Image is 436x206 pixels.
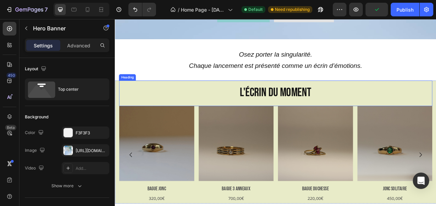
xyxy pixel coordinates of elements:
iframe: Design area [115,19,436,206]
button: Show more [25,180,109,192]
span: / [178,6,180,13]
div: Beta [5,125,16,130]
span: Home Page - [DATE] 14:38:10 [181,6,225,13]
button: Carousel Back Arrow [11,163,30,182]
div: Color [25,128,45,137]
button: 7 [3,3,51,16]
span: Default [248,6,263,13]
p: Advanced [67,42,90,49]
div: Publish [396,6,414,13]
div: Video [25,164,45,173]
div: [URL][DOMAIN_NAME] [76,148,108,154]
div: Show more [51,182,83,189]
button: Carousel Next Arrow [379,163,398,182]
div: Image [25,146,46,155]
div: Layout [25,64,48,74]
div: Background [25,114,48,120]
button: Publish [391,3,419,16]
div: Top center [58,82,99,97]
i: Osez porter la singularité. [158,40,251,49]
div: Undo/Redo [128,3,156,16]
i: Chaque lancement est présenté comme un écrin d’émotions. [94,55,314,64]
h2: L'écrin du moment [5,78,404,107]
div: Open Intercom Messenger [413,173,429,189]
p: 7 [45,5,48,14]
span: Need republishing [275,6,310,13]
p: Settings [34,42,53,49]
div: Add... [76,165,108,172]
p: Hero Banner [33,24,91,32]
div: 450 [6,73,16,78]
div: Heading [6,71,25,77]
div: F3F3F3 [76,130,108,136]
